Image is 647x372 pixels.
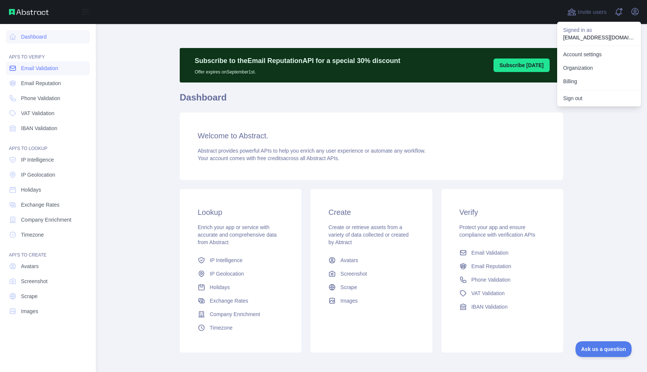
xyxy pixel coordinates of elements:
[21,292,37,300] span: Scrape
[6,304,90,318] a: Images
[456,259,548,273] a: Email Reputation
[578,8,607,16] span: Invite users
[21,109,54,117] span: VAT Validation
[459,207,545,217] h3: Verify
[210,310,260,318] span: Company Enrichment
[493,58,550,72] button: Subscribe [DATE]
[21,201,60,208] span: Exchange Rates
[21,262,39,270] span: Avatars
[21,171,55,178] span: IP Geolocation
[195,55,400,66] p: Subscribe to the Email Reputation API for a special 30 % discount
[340,256,358,264] span: Avatars
[198,148,426,154] span: Abstract provides powerful APIs to help you enrich any user experience or automate any workflow.
[195,280,286,294] a: Holidays
[325,267,417,280] a: Screenshot
[21,186,41,193] span: Holidays
[195,267,286,280] a: IP Geolocation
[471,249,508,256] span: Email Validation
[210,297,248,304] span: Exchange Rates
[456,246,548,259] a: Email Validation
[195,307,286,321] a: Company Enrichment
[557,61,641,75] a: Organization
[456,273,548,286] a: Phone Validation
[210,324,233,331] span: Timezone
[471,303,508,310] span: IBAN Validation
[563,34,635,41] p: [EMAIL_ADDRESS][DOMAIN_NAME]
[195,294,286,307] a: Exchange Rates
[325,253,417,267] a: Avatars
[557,75,641,88] button: Billing
[459,224,535,238] span: Protect your app and ensure compliance with verification APIs
[210,256,243,264] span: IP Intelligence
[21,231,44,238] span: Timezone
[21,307,38,315] span: Images
[325,280,417,294] a: Scrape
[21,124,57,132] span: IBAN Validation
[557,91,641,105] button: Sign out
[257,155,283,161] span: free credits
[6,289,90,303] a: Scrape
[198,224,277,245] span: Enrich your app or service with accurate and comprehensive data from Abstract
[575,341,632,357] iframe: Toggle Customer Support
[21,216,72,223] span: Company Enrichment
[6,121,90,135] a: IBAN Validation
[9,9,49,15] img: Abstract API
[6,183,90,196] a: Holidays
[6,274,90,288] a: Screenshot
[6,243,90,258] div: API'S TO CREATE
[471,289,505,297] span: VAT Validation
[6,106,90,120] a: VAT Validation
[210,283,230,291] span: Holidays
[340,270,367,277] span: Screenshot
[21,64,58,72] span: Email Validation
[210,270,244,277] span: IP Geolocation
[456,286,548,300] a: VAT Validation
[456,300,548,313] a: IBAN Validation
[6,228,90,241] a: Timezone
[340,297,358,304] span: Images
[6,91,90,105] a: Phone Validation
[21,94,60,102] span: Phone Validation
[195,66,400,75] p: Offer expires on September 1st.
[6,30,90,43] a: Dashboard
[198,130,545,141] h3: Welcome to Abstract.
[6,61,90,75] a: Email Validation
[195,253,286,267] a: IP Intelligence
[6,136,90,151] div: API'S TO LOOKUP
[471,276,511,283] span: Phone Validation
[6,198,90,211] a: Exchange Rates
[340,283,357,291] span: Scrape
[6,259,90,273] a: Avatars
[6,168,90,181] a: IP Geolocation
[6,76,90,90] a: Email Reputation
[21,156,54,163] span: IP Intelligence
[21,79,61,87] span: Email Reputation
[195,321,286,334] a: Timezone
[180,91,563,109] h1: Dashboard
[471,262,511,270] span: Email Reputation
[557,48,641,61] a: Account settings
[6,213,90,226] a: Company Enrichment
[328,207,414,217] h3: Create
[566,6,608,18] button: Invite users
[325,294,417,307] a: Images
[198,155,339,161] span: Your account comes with across all Abstract APIs.
[198,207,283,217] h3: Lookup
[328,224,408,245] span: Create or retrieve assets from a variety of data collected or created by Abtract
[6,153,90,166] a: IP Intelligence
[563,26,635,34] p: Signed in as
[6,45,90,60] div: API'S TO VERIFY
[21,277,48,285] span: Screenshot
